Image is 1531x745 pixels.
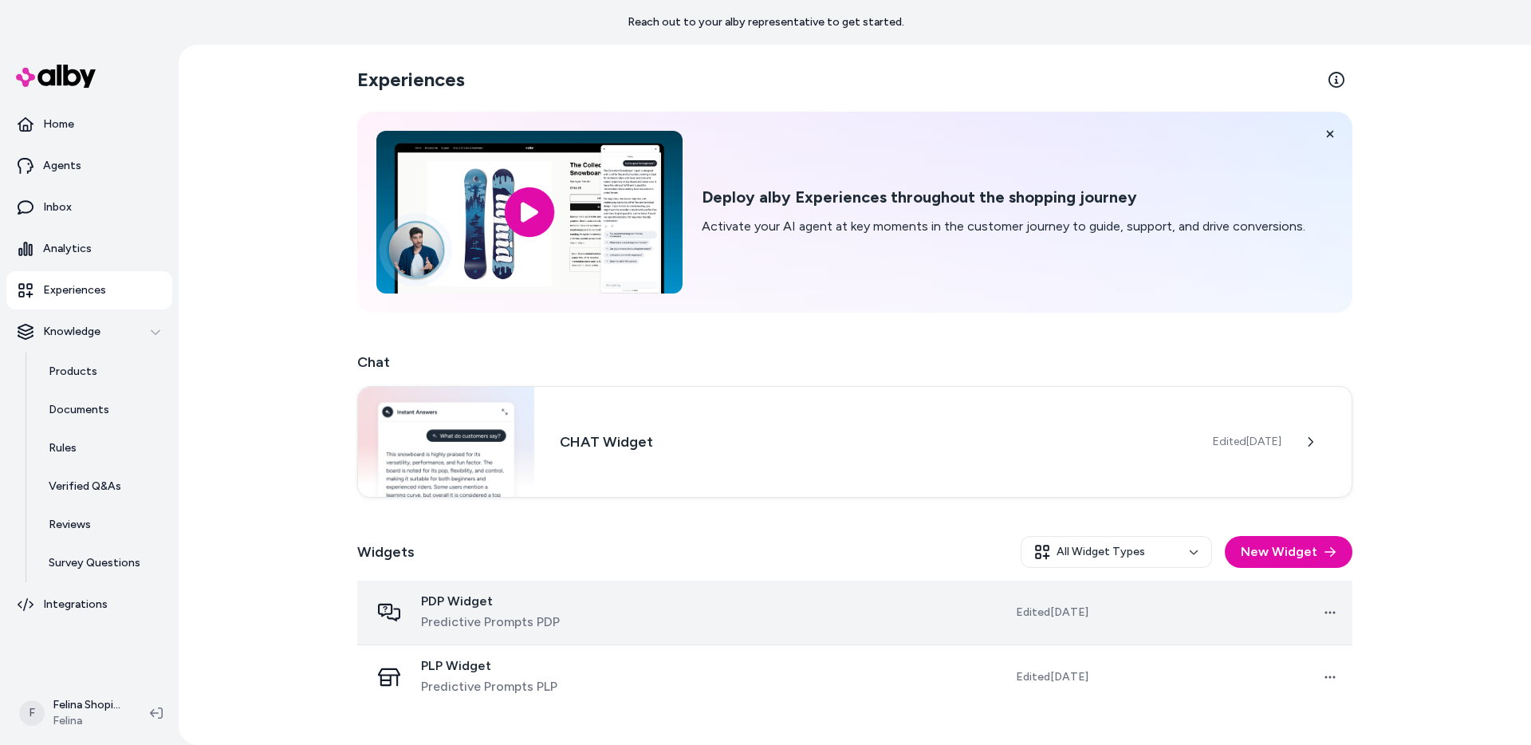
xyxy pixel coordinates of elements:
p: Home [43,116,74,132]
p: Reach out to your alby representative to get started. [628,14,904,30]
h3: CHAT Widget [560,431,1187,453]
p: Survey Questions [49,555,140,571]
a: Experiences [6,271,172,309]
span: PLP Widget [421,658,557,674]
a: Integrations [6,585,172,624]
p: Products [49,364,97,380]
p: Documents [49,402,109,418]
span: Predictive Prompts PDP [421,613,560,632]
p: Agents [43,158,81,174]
h2: Chat [357,351,1352,373]
h2: Widgets [357,541,415,563]
span: PDP Widget [421,593,560,609]
a: Reviews [33,506,172,544]
span: Edited [DATE] [1213,434,1281,450]
button: FFelina ShopifyFelina [10,688,137,739]
a: Rules [33,429,172,467]
a: Verified Q&As [33,467,172,506]
p: Felina Shopify [53,697,124,713]
span: Felina [53,713,124,729]
p: Reviews [49,517,91,533]
a: Analytics [6,230,172,268]
a: Chat widgetCHAT WidgetEdited[DATE] [357,386,1352,498]
p: Integrations [43,597,108,613]
a: Products [33,353,172,391]
p: Activate your AI agent at key moments in the customer journey to guide, support, and drive conver... [702,217,1305,236]
p: Knowledge [43,324,100,340]
p: Analytics [43,241,92,257]
a: Agents [6,147,172,185]
p: Experiences [43,282,106,298]
a: Inbox [6,188,172,227]
button: New Widget [1225,536,1352,568]
a: Survey Questions [33,544,172,582]
p: Rules [49,440,77,456]
p: Verified Q&As [49,479,121,495]
span: Edited [DATE] [1016,669,1088,685]
p: Inbox [43,199,72,215]
img: alby Logo [16,65,96,88]
h2: Deploy alby Experiences throughout the shopping journey [702,187,1305,207]
span: Edited [DATE] [1016,605,1088,621]
span: Predictive Prompts PLP [421,677,557,696]
button: Knowledge [6,313,172,351]
h2: Experiences [357,67,465,93]
span: F [19,700,45,726]
a: Documents [33,391,172,429]
button: All Widget Types [1021,536,1212,568]
a: Home [6,105,172,144]
img: Chat widget [358,387,534,497]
